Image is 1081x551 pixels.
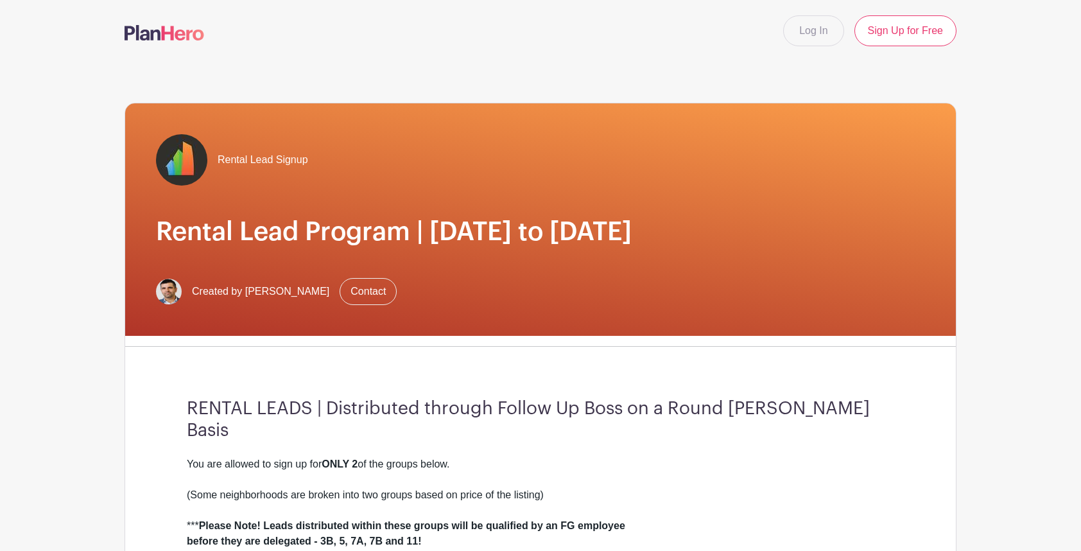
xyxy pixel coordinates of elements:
[854,15,956,46] a: Sign Up for Free
[156,216,925,247] h1: Rental Lead Program | [DATE] to [DATE]
[187,536,421,547] strong: before they are delegated - 3B, 5, 7A, 7B and 11!
[199,520,625,531] strong: Please Note! Leads distributed within these groups will be qualified by an FG employee
[187,398,894,441] h3: RENTAL LEADS | Distributed through Follow Up Boss on a Round [PERSON_NAME] Basis
[156,279,182,304] img: Screen%20Shot%202023-02-21%20at%2010.54.51%20AM.png
[125,25,204,40] img: logo-507f7623f17ff9eddc593b1ce0a138ce2505c220e1c5a4e2b4648c50719b7d32.svg
[156,134,207,186] img: fulton-grace-logo.jpeg
[218,152,308,168] span: Rental Lead Signup
[187,487,894,503] div: (Some neighborhoods are broken into two groups based on price of the listing)
[187,457,894,472] div: You are allowed to sign up for of the groups below.
[783,15,843,46] a: Log In
[340,278,397,305] a: Contact
[322,459,358,469] strong: ONLY 2
[192,284,329,299] span: Created by [PERSON_NAME]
